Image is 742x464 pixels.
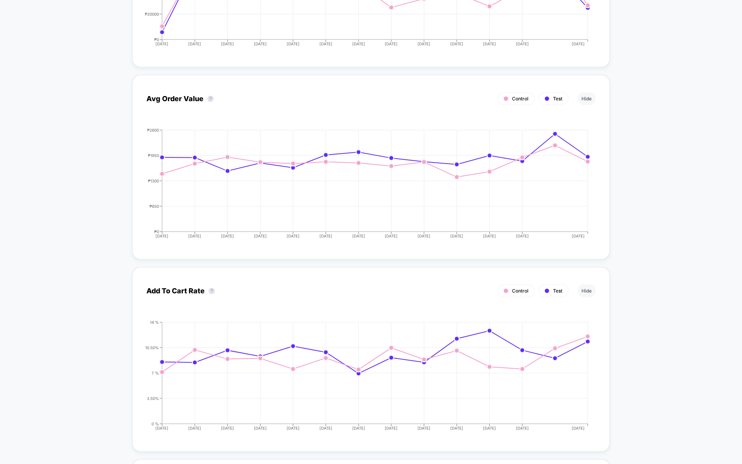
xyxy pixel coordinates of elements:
tspan: 14 % [150,320,159,325]
tspan: [DATE] [254,41,267,46]
tspan: [DATE] [417,41,430,46]
tspan: ₱0 [154,229,159,234]
tspan: [DATE] [483,426,496,430]
button: Hide [578,92,596,105]
tspan: [DATE] [221,426,234,430]
tspan: [DATE] [188,234,201,238]
tspan: ₱20000 [145,11,159,16]
tspan: [DATE] [385,41,398,46]
tspan: ₱2600 [147,128,159,132]
tspan: ₱1300 [148,178,159,183]
tspan: [DATE] [287,426,300,430]
tspan: [DATE] [352,234,365,238]
button: ? [207,96,214,102]
tspan: [DATE] [319,426,332,430]
button: Hide [578,284,596,297]
span: Control [512,96,528,102]
tspan: [DATE] [319,41,332,46]
tspan: [DATE] [483,41,496,46]
tspan: [DATE] [385,234,398,238]
tspan: ₱1950 [148,153,159,157]
tspan: [DATE] [352,426,365,430]
div: AVG_ORDER_VALUE [139,128,588,245]
tspan: [DATE] [319,234,332,238]
tspan: [DATE] [417,234,430,238]
tspan: [DATE] [516,41,529,46]
span: Test [553,96,562,102]
tspan: ₱0 [154,37,159,41]
tspan: 3.50% [147,396,159,400]
button: ? [209,288,215,294]
tspan: [DATE] [516,234,529,238]
tspan: [DATE] [155,426,168,430]
tspan: [DATE] [254,426,267,430]
tspan: [DATE] [572,234,585,238]
tspan: [DATE] [155,41,168,46]
tspan: [DATE] [385,426,398,430]
tspan: [DATE] [221,234,234,238]
span: Test [553,288,562,294]
tspan: [DATE] [483,234,496,238]
tspan: [DATE] [417,426,430,430]
tspan: 10.50% [145,345,159,350]
tspan: [DATE] [188,41,201,46]
tspan: [DATE] [572,41,585,46]
tspan: [DATE] [287,234,300,238]
tspan: [DATE] [221,41,234,46]
tspan: [DATE] [450,426,463,430]
tspan: ₱650 [150,203,159,208]
tspan: [DATE] [352,41,365,46]
tspan: [DATE] [572,426,585,430]
tspan: [DATE] [188,426,201,430]
tspan: [DATE] [155,234,168,238]
tspan: [DATE] [516,426,529,430]
div: ADD_TO_CART_RATE [139,320,588,437]
span: Control [512,288,528,294]
tspan: 7 % [152,370,159,375]
tspan: 0 % [152,421,159,426]
tspan: [DATE] [254,234,267,238]
tspan: [DATE] [450,234,463,238]
tspan: [DATE] [450,41,463,46]
tspan: [DATE] [287,41,300,46]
